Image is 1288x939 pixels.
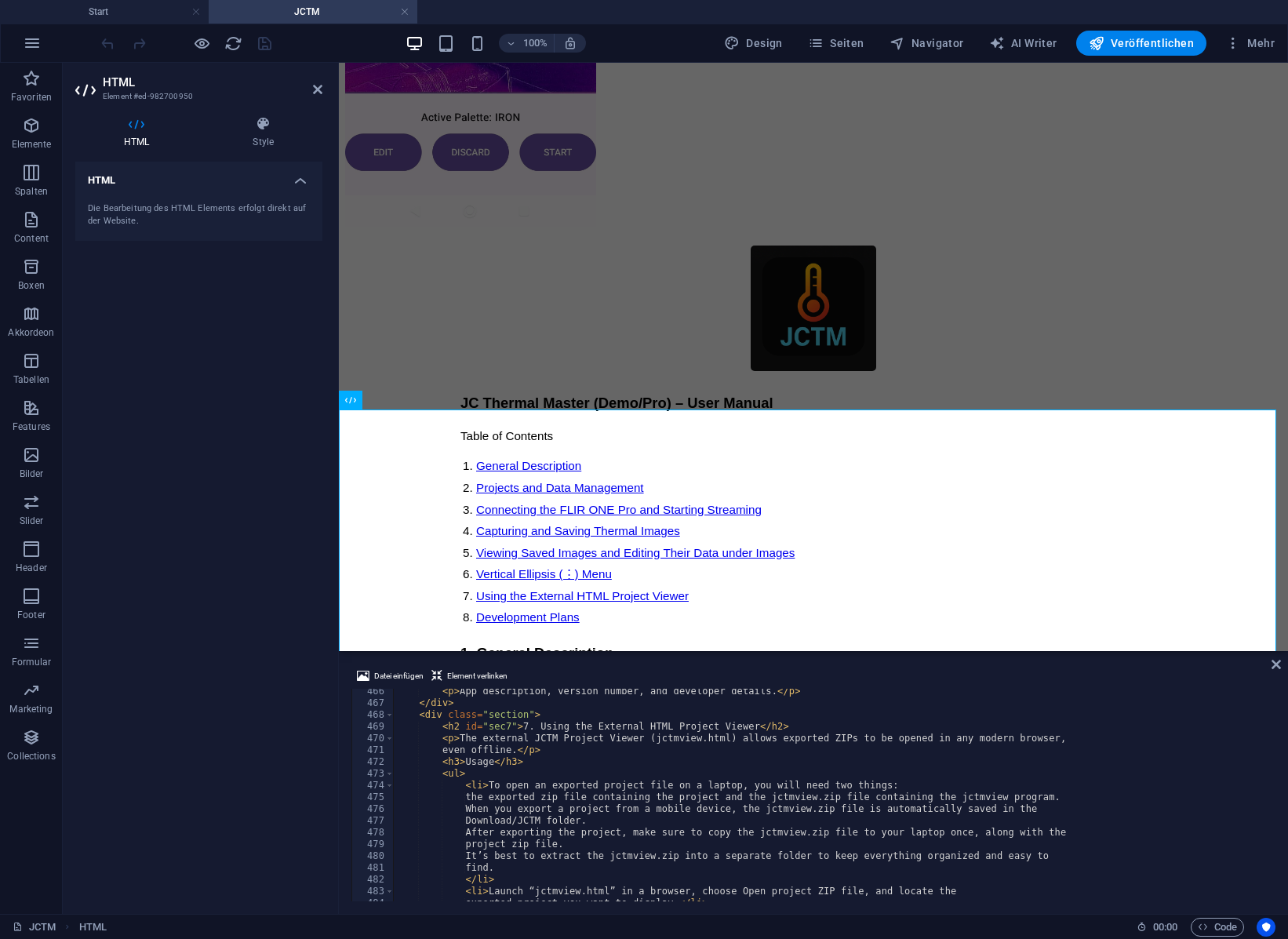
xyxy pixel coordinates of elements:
[352,686,395,697] div: 466
[352,874,395,886] div: 482
[352,839,395,850] div: 479
[13,918,56,937] a: JCTM
[1089,35,1194,51] span: Veröffentlichen
[352,862,395,874] div: 481
[14,232,49,245] p: Content
[983,31,1064,56] button: AI Writer
[79,918,107,937] span: Klick zum Auswählen. Doppelklick zum Bearbeiten
[447,667,508,686] span: Element verlinken
[12,138,52,151] p: Elemente
[522,34,548,53] h6: 100%
[989,35,1057,51] span: AI Writer
[1191,918,1244,937] button: Code
[13,373,49,386] p: Tabellen
[499,34,555,53] button: 100%
[20,515,44,527] p: Slider
[352,897,395,909] div: 484
[12,656,52,668] p: Formular
[352,744,395,756] div: 471
[7,750,55,762] p: Collections
[352,803,395,815] div: 476
[724,35,783,51] span: Design
[429,667,510,686] button: Element verlinken
[16,562,47,574] p: Header
[1076,31,1206,56] button: Veröffentlichen
[808,35,864,51] span: Seiten
[88,202,310,228] div: Die Bearbeitung des HTML Elements erfolgt direkt auf der Website.
[11,91,52,104] p: Favoriten
[718,31,789,56] button: Design
[355,667,426,686] button: Datei einfügen
[352,827,395,839] div: 478
[802,31,871,56] button: Seiten
[204,116,322,149] h4: Style
[15,185,48,198] p: Spalten
[79,918,107,937] nav: breadcrumb
[103,75,322,89] h2: HTML
[1257,918,1275,937] button: Usercentrics
[352,697,395,709] div: 467
[18,279,45,292] p: Boxen
[75,116,204,149] h4: HTML
[8,326,54,339] p: Akkordeon
[352,709,395,721] div: 468
[352,780,395,792] div: 474
[224,34,242,53] button: reload
[352,721,395,733] div: 469
[75,162,322,190] h4: HTML
[352,886,395,897] div: 483
[224,35,242,53] i: Seite neu laden
[352,815,395,827] div: 477
[890,35,964,51] span: Navigator
[374,667,424,686] span: Datei einfügen
[352,792,395,803] div: 475
[883,31,970,56] button: Navigator
[352,756,395,768] div: 472
[1219,31,1281,56] button: Mehr
[13,420,50,433] p: Features
[1225,35,1275,51] span: Mehr
[103,89,291,104] h3: Element #ed-982700950
[192,34,211,53] button: Klicke hier, um den Vorschau-Modus zu verlassen
[209,3,417,20] h4: JCTM
[352,768,395,780] div: 473
[352,733,395,744] div: 470
[17,609,45,621] p: Footer
[9,703,53,715] p: Marketing
[1153,918,1177,937] span: 00 00
[352,850,395,862] div: 480
[1164,921,1166,933] span: :
[1198,918,1237,937] span: Code
[20,468,44,480] p: Bilder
